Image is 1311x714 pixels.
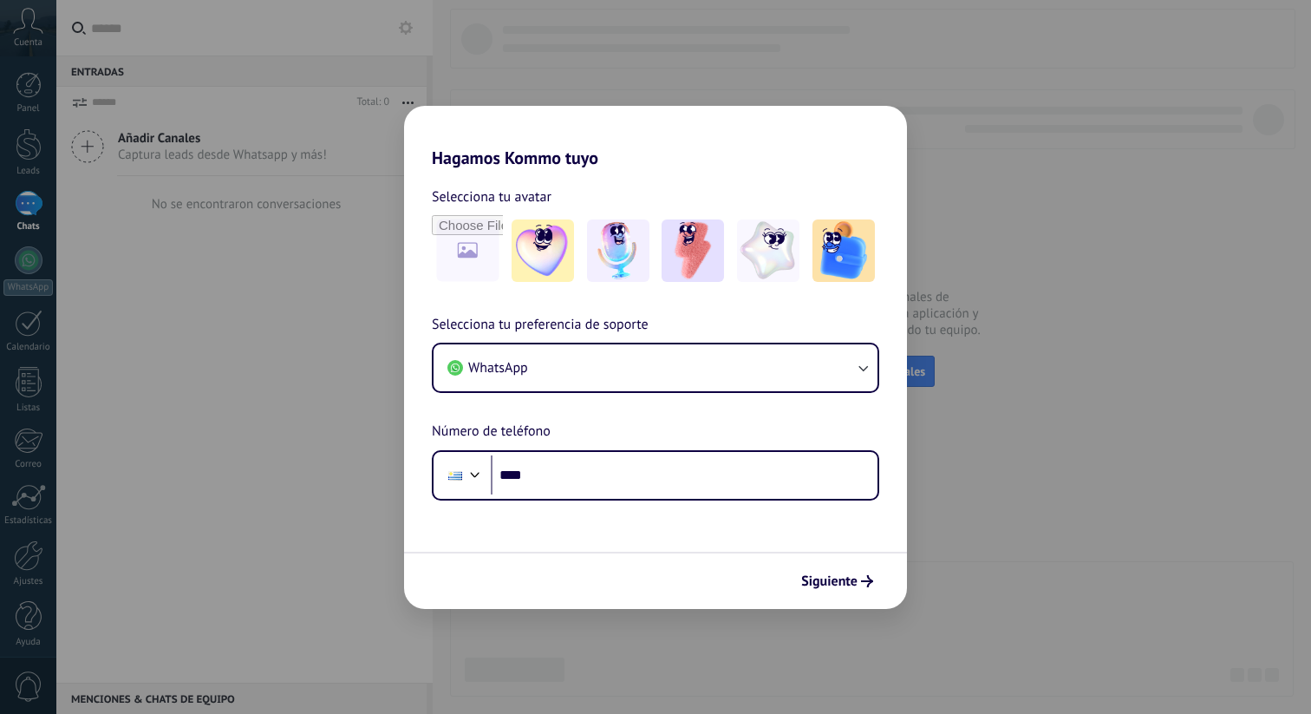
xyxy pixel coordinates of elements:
[432,421,551,443] span: Número de teléfono
[662,219,724,282] img: -3.jpeg
[468,359,528,377] span: WhatsApp
[439,457,472,494] div: Uruguay: + 598
[432,186,551,208] span: Selecciona tu avatar
[432,314,649,337] span: Selecciona tu preferencia de soporte
[404,106,907,168] h2: Hagamos Kommo tuyo
[587,219,649,282] img: -2.jpeg
[812,219,875,282] img: -5.jpeg
[793,567,881,596] button: Siguiente
[801,575,858,587] span: Siguiente
[737,219,799,282] img: -4.jpeg
[512,219,574,282] img: -1.jpeg
[434,344,877,391] button: WhatsApp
